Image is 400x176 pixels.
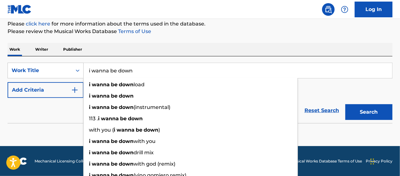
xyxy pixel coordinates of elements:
[117,28,151,34] a: Terms of Use
[111,93,118,99] strong: be
[12,67,68,74] div: Work Title
[338,3,351,16] div: Help
[89,127,114,133] span: with you (
[119,161,134,167] strong: down
[61,43,84,56] p: Publisher
[136,127,142,133] strong: be
[128,116,143,122] strong: down
[111,150,118,156] strong: be
[89,82,90,88] strong: i
[134,161,175,167] span: with god (remix)
[301,104,342,117] a: Reset Search
[117,127,134,133] strong: wanna
[92,150,110,156] strong: wanna
[341,6,348,13] img: help
[111,161,118,167] strong: be
[370,152,374,171] div: Drag
[355,2,392,17] a: Log In
[92,161,110,167] strong: wanna
[8,28,392,35] p: Please review the Musical Works Database
[92,138,110,144] strong: wanna
[144,127,158,133] strong: down
[134,138,156,144] span: with you
[8,20,392,28] p: Please for more information about the terms used in the database.
[71,86,79,94] img: 9d2ae6d4665cec9f34b9.svg
[158,127,160,133] span: )
[89,138,90,144] strong: i
[8,5,32,14] img: MLC Logo
[92,93,110,99] strong: wanna
[33,43,50,56] p: Writer
[8,82,84,98] button: Add Criteria
[120,116,127,122] strong: be
[89,116,98,122] span: 113 .
[111,82,118,88] strong: be
[134,82,145,88] span: load
[8,43,22,56] p: Work
[119,104,134,110] strong: down
[322,3,335,16] a: Public Search
[8,157,27,165] img: logo
[119,82,134,88] strong: down
[369,146,400,176] iframe: Chat Widget
[345,104,392,120] button: Search
[89,161,90,167] strong: i
[98,116,100,122] strong: i
[92,82,110,88] strong: wanna
[111,138,118,144] strong: be
[291,158,362,164] a: Musical Works Database Terms of Use
[35,158,107,164] span: Mechanical Licensing Collective © 2025
[366,158,392,164] a: Privacy Policy
[92,104,110,110] strong: wanna
[119,150,134,156] strong: down
[114,127,115,133] strong: i
[89,104,90,110] strong: i
[111,104,118,110] strong: be
[134,150,154,156] span: drill mix
[89,93,90,99] strong: i
[325,6,332,13] img: search
[89,150,90,156] strong: i
[101,116,119,122] strong: wanna
[26,21,50,27] a: click here
[119,138,134,144] strong: down
[8,63,392,123] form: Search Form
[134,104,170,110] span: (instrumental)
[119,93,134,99] strong: down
